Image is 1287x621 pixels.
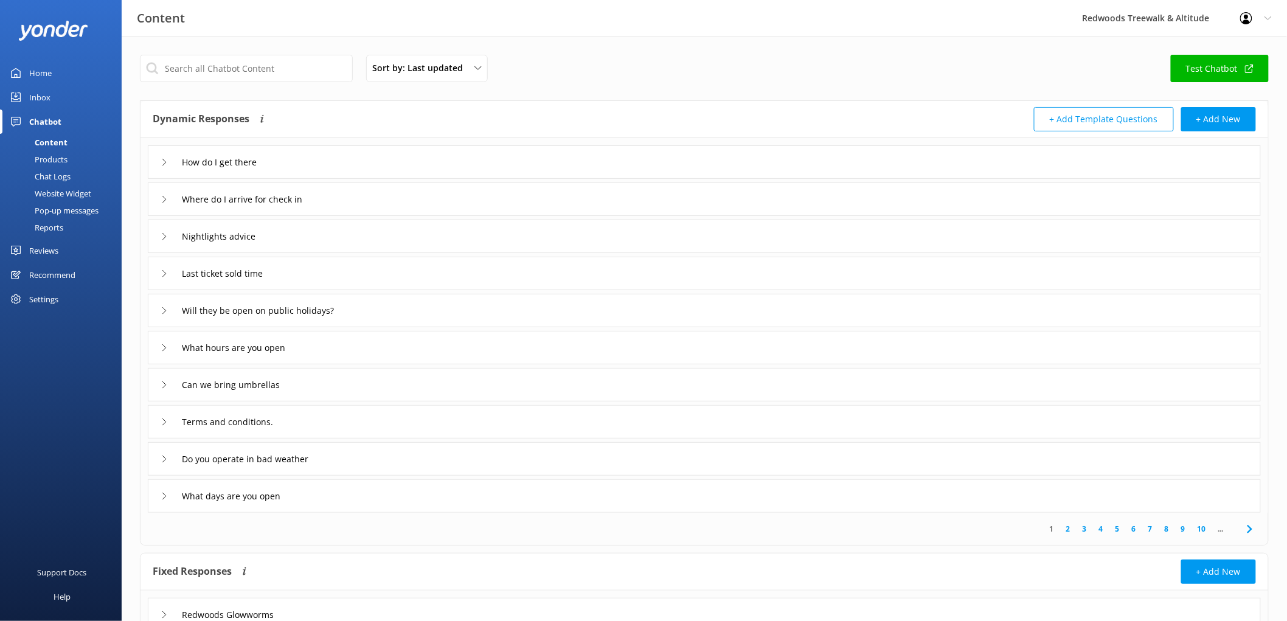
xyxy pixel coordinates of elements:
h3: Content [137,9,185,28]
a: Products [7,151,122,168]
img: yonder-white-logo.png [18,21,88,41]
div: Help [54,585,71,609]
a: 7 [1142,523,1159,535]
a: 10 [1192,523,1212,535]
div: Chatbot [29,109,61,134]
div: Products [7,151,68,168]
a: 5 [1109,523,1126,535]
button: + Add New [1181,560,1256,584]
a: 3 [1077,523,1093,535]
button: + Add Template Questions [1034,107,1174,131]
a: 2 [1060,523,1077,535]
a: 6 [1126,523,1142,535]
span: Sort by: Last updated [372,61,470,75]
a: Website Widget [7,185,122,202]
a: Content [7,134,122,151]
div: Settings [29,287,58,311]
div: Chat Logs [7,168,71,185]
button: + Add New [1181,107,1256,131]
div: Content [7,134,68,151]
h4: Fixed Responses [153,560,232,584]
a: Pop-up messages [7,202,122,219]
span: ... [1212,523,1230,535]
a: 1 [1044,523,1060,535]
a: 8 [1159,523,1175,535]
h4: Dynamic Responses [153,107,249,131]
div: Reports [7,219,63,236]
input: Search all Chatbot Content [140,55,353,82]
div: Pop-up messages [7,202,99,219]
a: Test Chatbot [1171,55,1269,82]
a: 4 [1093,523,1109,535]
div: Website Widget [7,185,91,202]
a: 9 [1175,523,1192,535]
div: Reviews [29,238,58,263]
div: Inbox [29,85,50,109]
div: Recommend [29,263,75,287]
a: Chat Logs [7,168,122,185]
div: Support Docs [38,560,87,585]
div: Home [29,61,52,85]
a: Reports [7,219,122,236]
